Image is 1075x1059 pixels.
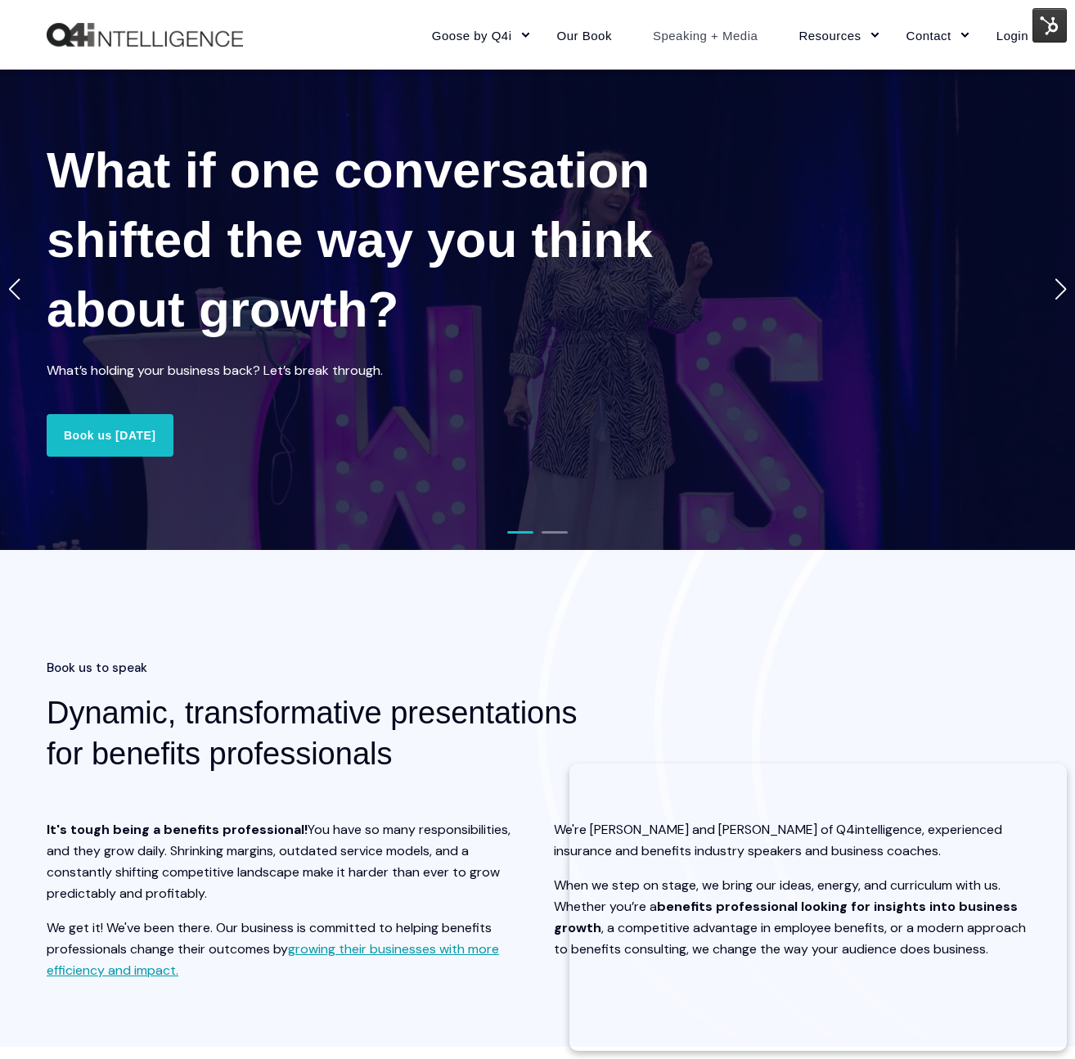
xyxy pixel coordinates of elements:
[47,692,595,774] h2: Dynamic, transformative presentations for benefits professionals
[47,656,147,680] span: Book us to speak
[47,821,308,838] strong: It's tough being a benefits professional!
[1032,8,1067,43] img: HubSpot Tools Menu Toggle
[542,531,568,534] span: Go to slide
[47,360,456,381] p: What’s holding your business back? Let’s break through.
[8,278,21,300] div: Previous slide
[554,819,1028,862] p: We're [PERSON_NAME] and [PERSON_NAME] of Q4intelligence, experienced insurance and benefits indus...
[47,135,701,344] h1: What if one conversation shifted the way you think about growth?
[1054,278,1067,300] div: Next slide
[47,23,243,47] a: Back to Home
[507,531,533,534] span: Go to slide
[47,23,243,47] img: Q4intelligence, LLC logo
[569,764,1067,1051] iframe: Popup CTA
[47,819,521,904] p: You have so many responsibilities, and they grow daily. Shrinking margins, outdated service model...
[554,875,1028,960] p: When we step on stage, we bring our ideas, energy, and curriculum with us. Whether you’re a , a c...
[47,917,521,981] p: We get it! We've been there. Our business is committed to helping benefits professionals change t...
[47,414,173,457] a: Book us [DATE]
